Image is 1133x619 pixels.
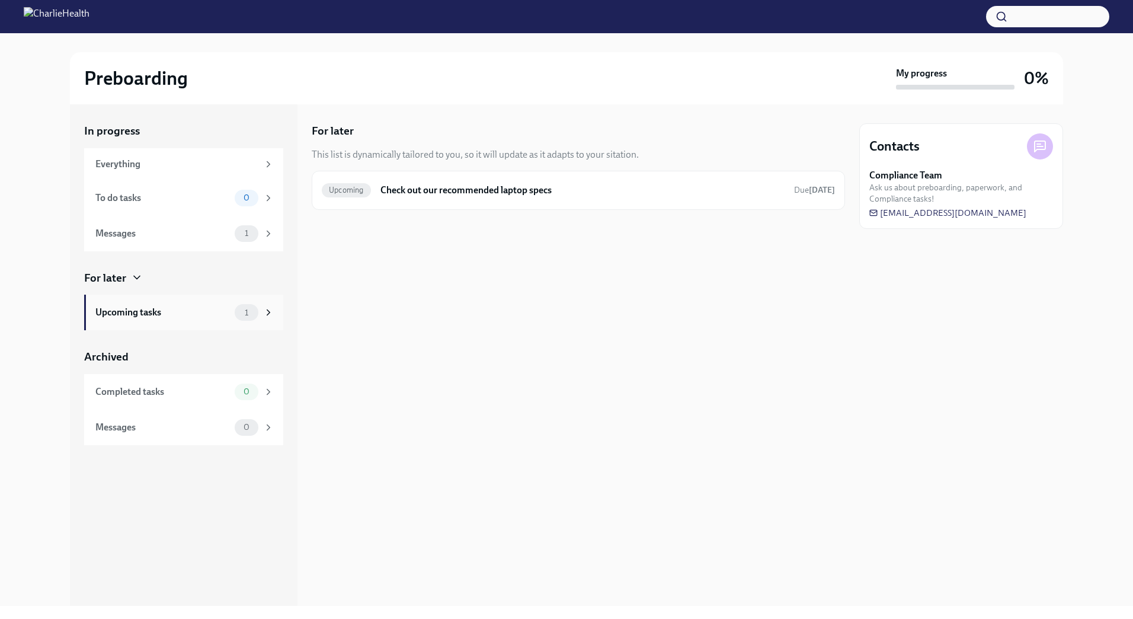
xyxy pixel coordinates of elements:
[84,349,283,365] a: Archived
[794,185,835,195] span: Due
[380,184,785,197] h6: Check out our recommended laptop specs
[312,148,639,161] div: This list is dynamically tailored to you, so it will update as it adapts to your sitation.
[84,270,283,286] a: For later
[95,385,230,398] div: Completed tasks
[238,308,255,317] span: 1
[84,66,188,90] h2: Preboarding
[84,374,283,410] a: Completed tasks0
[236,387,257,396] span: 0
[869,138,920,155] h4: Contacts
[869,169,942,182] strong: Compliance Team
[95,306,230,319] div: Upcoming tasks
[869,207,1026,219] a: [EMAIL_ADDRESS][DOMAIN_NAME]
[95,227,230,240] div: Messages
[794,184,835,196] span: September 24th, 2025 09:00
[95,421,230,434] div: Messages
[84,216,283,251] a: Messages1
[322,186,371,194] span: Upcoming
[84,123,283,139] a: In progress
[95,192,230,205] div: To do tasks
[84,270,126,286] div: For later
[236,193,257,202] span: 0
[84,295,283,330] a: Upcoming tasks1
[1024,68,1049,89] h3: 0%
[322,181,835,200] a: UpcomingCheck out our recommended laptop specsDue[DATE]
[236,423,257,432] span: 0
[84,148,283,180] a: Everything
[84,180,283,216] a: To do tasks0
[869,182,1053,205] span: Ask us about preboarding, paperwork, and Compliance tasks!
[24,7,89,26] img: CharlieHealth
[809,185,835,195] strong: [DATE]
[312,123,354,139] h5: For later
[896,67,947,80] strong: My progress
[84,410,283,445] a: Messages0
[238,229,255,238] span: 1
[95,158,258,171] div: Everything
